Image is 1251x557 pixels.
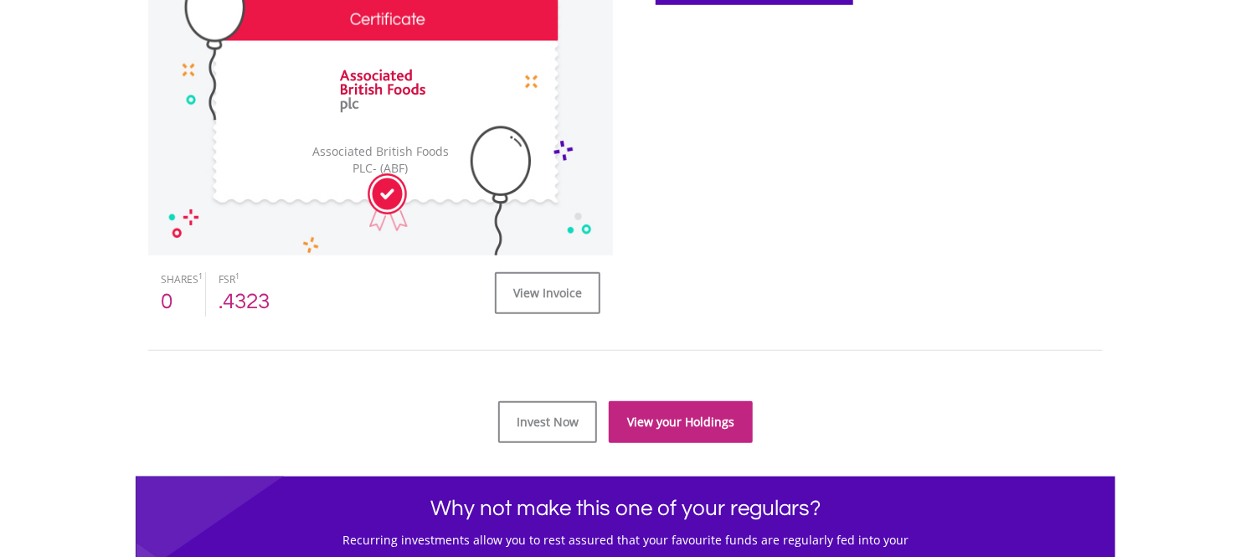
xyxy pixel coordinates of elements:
[299,143,461,177] div: Associated British Foods PLC
[219,286,274,317] div: .4323
[373,160,409,176] span: - (ABF)
[148,493,1103,523] h1: Why not make this one of your regulars?
[198,271,203,281] sup: 1
[148,532,1103,549] h5: Recurring investments allow you to rest assured that your favourite funds are regularly fed into ...
[235,271,239,281] sup: 1
[161,272,193,286] div: SHARES
[495,272,600,314] a: View Invoice
[320,49,442,135] img: EQU.GBP.ABF.png
[161,286,193,317] div: 0
[609,401,753,443] a: View your Holdings
[219,272,274,286] div: FSR
[498,401,597,443] a: Invest Now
